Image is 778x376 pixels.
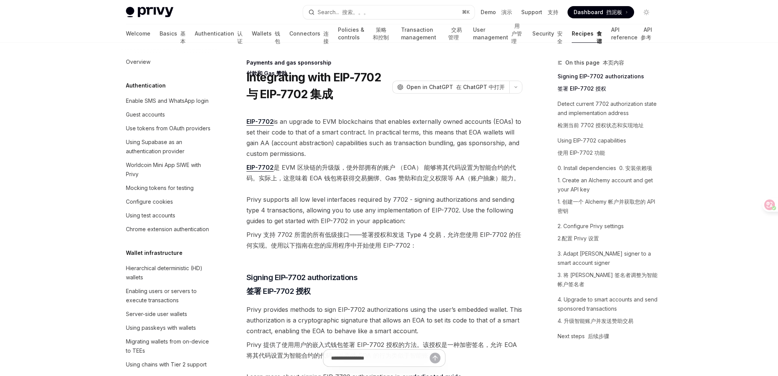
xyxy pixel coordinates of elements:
[558,220,659,248] a: 2. Configure Privy settings2.配置 Privy 设置
[323,30,329,44] font: 连接
[511,23,522,44] font: 用户管理
[572,24,602,43] a: Recipes 食谱
[120,321,218,335] a: Using passkeys with wallets
[246,87,333,101] font: 与 EIP-7702 集成
[548,9,558,15] font: 支持
[195,24,243,43] a: Authentication 认证
[246,118,274,126] a: EIP-7702
[126,225,209,234] div: Chrome extension authentication
[558,235,599,241] font: 2.配置 Privy 设置
[303,5,475,19] button: Search... 搜索。。。⌘K
[126,248,183,258] h5: Wallet infrastructure
[401,24,464,43] a: Transaction management 交易管理
[558,98,659,135] a: Detect current 7702 authorization state and implementation address检测当前 7702 授权状态和实现地址
[462,9,470,15] span: ⌘ K
[120,94,218,108] a: Enable SMS and WhatsApp login
[246,272,358,300] span: Signing EIP-7702 authorizations
[558,330,659,342] a: Next steps 后续步骤
[126,264,213,282] div: Hierarchical deterministic (HD) wallets
[237,30,243,44] font: 认证
[126,96,209,105] div: Enable SMS and WhatsApp login
[126,57,150,66] div: Overview
[126,310,187,319] div: Server-side user wallets
[597,30,602,44] font: 食谱
[126,138,213,156] div: Using Supabase as an authentication provider
[126,197,173,206] div: Configure cookies
[120,335,218,358] a: Migrating wallets from on-device to TEEs
[180,30,186,44] font: 基本
[373,26,389,41] font: 策略和控制
[126,81,166,90] h5: Authentication
[521,8,558,16] a: Support 支持
[406,83,505,91] span: Open in ChatGPT
[120,284,218,307] a: Enabling users or servers to execute transactions
[126,360,207,369] div: Using chains with Tier 2 support
[289,24,329,43] a: Connectors 连接
[246,287,311,296] font: 签署 EIP-7702 授权
[120,55,218,69] a: Overview
[318,8,369,17] div: Search...
[588,333,609,339] font: 后续步骤
[275,30,280,44] font: 钱包
[565,58,624,67] span: On this page
[120,261,218,284] a: Hierarchical deterministic (HD) wallets
[558,122,644,128] font: 检测当前 7702 授权状态和实现地址
[160,24,186,43] a: Basics 基本
[246,164,274,172] a: EIP-7702
[246,70,381,104] h1: Integrating with EIP-7702
[481,8,512,16] a: Demo 演示
[126,24,150,43] a: Welcome
[246,164,520,182] font: 是 EVM 区块链的升级版，使外部拥有的账户 （EOA） 能够将其代码设置为智能合约的代码。实际上，这意味着 EOA 钱包将获得交易捆绑、Gas 赞助和自定义权限等 AA（账户抽象）能力。
[252,24,280,43] a: Wallets 钱包
[126,7,173,18] img: light logo
[126,183,194,193] div: Mocking tokens for testing
[558,174,659,220] a: 1. Create an Alchemy account and get your API key1. 创建一个 Alchemy 帐户并获取您的 API 密钥
[640,6,652,18] button: Toggle dark mode
[126,323,196,332] div: Using passkeys with wallets
[246,231,521,249] font: Privy 支持 7702 所需的所有低级接口——签署授权和发送 Type 4 交易，允许您使用 EIP-7702 的任何实现。使用以下指南在您的应用程序中开始使用 EIP-7702：
[558,198,655,214] font: 1. 创建一个 Alchemy 帐户并获取您的 API 密钥
[126,337,213,355] div: Migrating wallets from on-device to TEEs
[456,84,505,90] font: 在 ChatGPT 中打开
[126,160,213,179] div: Worldcoin Mini App SIWE with Privy
[532,24,563,43] a: Security 安全
[392,81,509,94] button: Open in ChatGPT 在 ChatGPT 中打开
[246,59,522,66] div: Payments and gas sponsorship
[126,287,213,305] div: Enabling users or servers to execute transactions
[558,162,659,174] a: 0. Install dependencies 0. 安装依赖项
[558,272,657,287] font: 3. 将 [PERSON_NAME] 签名者调整为智能帐户签名者
[473,24,523,43] a: User management 用户管理
[120,122,218,135] a: Use tokens from OAuth providers
[619,165,652,171] font: 0. 安装依赖项
[603,59,624,66] font: 本页内容
[120,181,218,195] a: Mocking tokens for testing
[338,24,392,43] a: Policies & controls 策略和控制
[120,358,218,371] a: Using chains with Tier 2 support
[568,6,634,18] a: Dashboard 挡泥板
[558,149,605,156] font: 使用 EIP-7702 功能
[246,70,287,76] font: 付款和 Gas 赞助
[611,24,652,43] a: API reference API 参考
[558,293,659,330] a: 4. Upgrade to smart accounts and send sponsored transactions4. 升级智能账户并发送赞助交易
[448,26,462,41] font: 交易管理
[501,9,512,15] font: 演示
[126,211,175,220] div: Using test accounts
[342,9,369,15] font: 搜索。。。
[246,304,522,364] span: Privy provides methods to sign EIP-7702 authorizations using the user’s embedded wallet. This aut...
[641,26,652,41] font: API 参考
[120,135,218,158] a: Using Supabase as an authentication provider
[120,209,218,222] a: Using test accounts
[120,158,218,181] a: Worldcoin Mini App SIWE with Privy
[120,195,218,209] a: Configure cookies
[120,307,218,321] a: Server-side user wallets
[120,108,218,122] a: Guest accounts
[558,70,659,98] a: Signing EIP-7702 authorizations签署 EIP-7702 授权
[246,194,522,254] span: Privy supports all low level interfaces required by 7702 - signing authorizations and sending typ...
[126,124,210,133] div: Use tokens from OAuth providers
[120,222,218,236] a: Chrome extension authentication
[558,248,659,293] a: 3. Adapt [PERSON_NAME] signer to a smart account signer3. 将 [PERSON_NAME] 签名者调整为智能帐户签名者
[557,30,563,44] font: 安全
[126,110,165,119] div: Guest accounts
[574,8,622,16] span: Dashboard
[606,9,622,15] font: 挡泥板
